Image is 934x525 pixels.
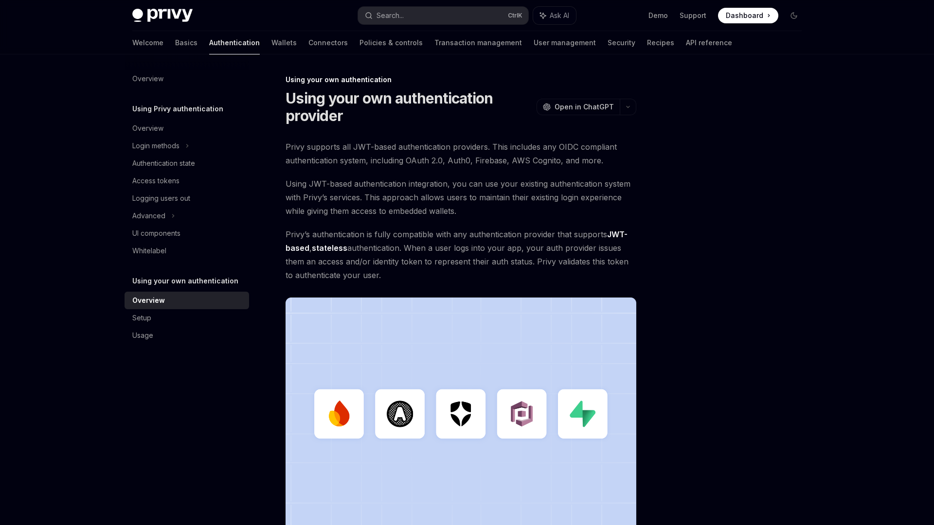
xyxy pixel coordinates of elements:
[308,31,348,54] a: Connectors
[132,73,163,85] div: Overview
[358,7,528,24] button: Search...CtrlK
[434,31,522,54] a: Transaction management
[125,242,249,260] a: Whitelabel
[648,11,668,20] a: Demo
[550,11,569,20] span: Ask AI
[125,70,249,87] a: Overview
[312,243,347,253] a: stateless
[271,31,297,54] a: Wallets
[132,275,238,287] h5: Using your own authentication
[132,245,166,257] div: Whitelabel
[132,103,223,115] h5: Using Privy authentication
[377,10,404,21] div: Search...
[718,8,778,23] a: Dashboard
[125,190,249,207] a: Logging users out
[132,227,180,239] div: UI components
[132,312,151,324] div: Setup
[125,327,249,344] a: Usage
[132,31,163,54] a: Welcome
[726,11,763,20] span: Dashboard
[286,140,636,167] span: Privy supports all JWT-based authentication providers. This includes any OIDC compliant authentic...
[132,157,195,169] div: Authentication state
[534,31,596,54] a: User management
[125,225,249,242] a: UI components
[132,210,165,222] div: Advanced
[125,292,249,309] a: Overview
[537,99,620,115] button: Open in ChatGPT
[132,140,180,152] div: Login methods
[286,89,533,124] h1: Using your own authentication provider
[608,31,635,54] a: Security
[132,9,193,22] img: dark logo
[359,31,423,54] a: Policies & controls
[132,330,153,341] div: Usage
[125,172,249,190] a: Access tokens
[286,227,636,282] span: Privy’s authentication is fully compatible with any authentication provider that supports , authe...
[555,102,614,112] span: Open in ChatGPT
[175,31,198,54] a: Basics
[132,175,180,187] div: Access tokens
[286,75,636,85] div: Using your own authentication
[680,11,706,20] a: Support
[647,31,674,54] a: Recipes
[686,31,732,54] a: API reference
[125,155,249,172] a: Authentication state
[132,295,165,306] div: Overview
[209,31,260,54] a: Authentication
[125,120,249,137] a: Overview
[533,7,576,24] button: Ask AI
[786,8,802,23] button: Toggle dark mode
[132,122,163,134] div: Overview
[132,192,190,204] div: Logging users out
[508,12,522,19] span: Ctrl K
[125,309,249,327] a: Setup
[286,177,636,218] span: Using JWT-based authentication integration, you can use your existing authentication system with ...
